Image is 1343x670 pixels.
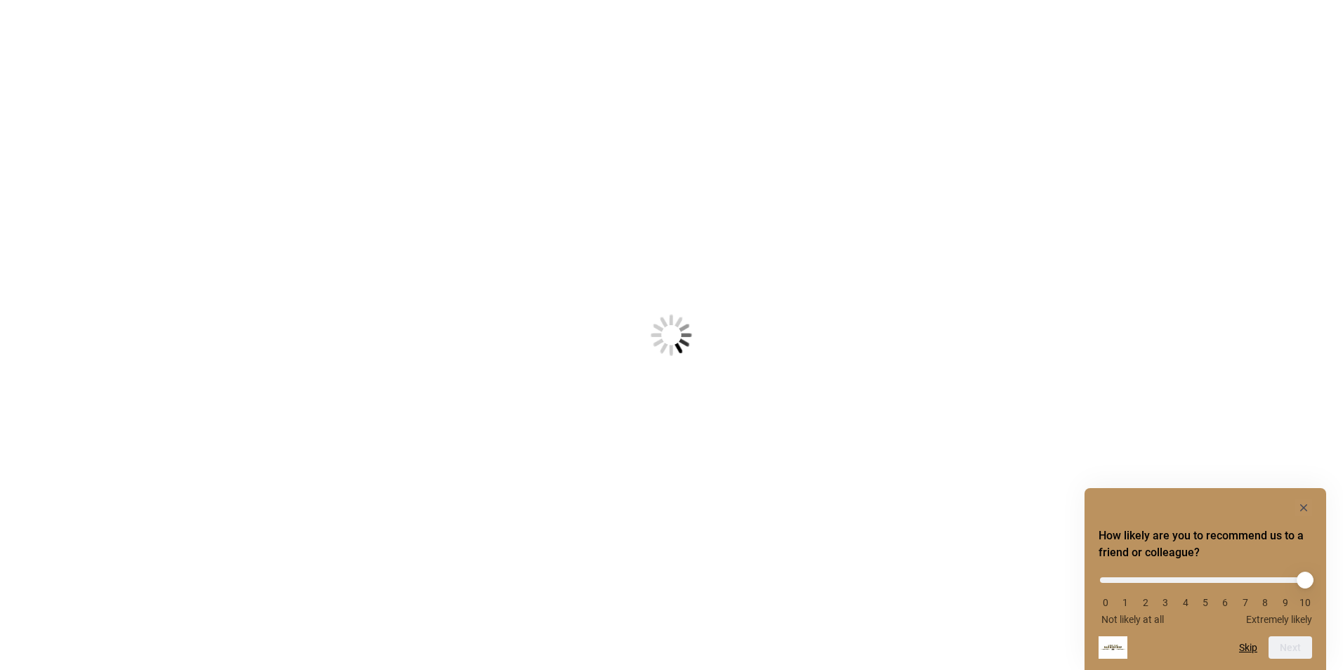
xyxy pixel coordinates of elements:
div: How likely are you to recommend us to a friend or colleague? Select an option from 0 to 10, with ... [1099,499,1312,659]
span: Extremely likely [1246,614,1312,625]
li: 2 [1139,597,1153,608]
li: 3 [1158,597,1172,608]
li: 1 [1118,597,1132,608]
div: How likely are you to recommend us to a friend or colleague? Select an option from 0 to 10, with ... [1099,567,1312,625]
img: Loading [582,245,761,425]
h2: How likely are you to recommend us to a friend or colleague? Select an option from 0 to 10, with ... [1099,527,1312,561]
li: 4 [1179,597,1193,608]
li: 9 [1278,597,1292,608]
li: 10 [1298,597,1312,608]
button: Skip [1239,642,1257,653]
button: Next question [1269,636,1312,659]
li: 7 [1238,597,1252,608]
li: 8 [1258,597,1272,608]
button: Hide survey [1295,499,1312,516]
span: Not likely at all [1101,614,1164,625]
li: 0 [1099,597,1113,608]
li: 5 [1198,597,1212,608]
li: 6 [1218,597,1232,608]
